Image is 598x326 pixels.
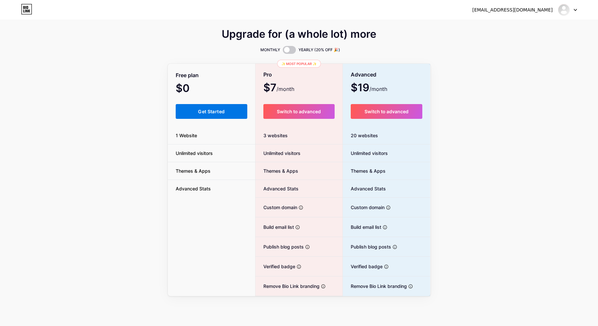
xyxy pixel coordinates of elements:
span: Advanced Stats [168,185,219,192]
span: /month [369,85,387,93]
span: Unlimited visitors [343,150,388,157]
span: Publish blog posts [343,243,391,250]
span: Free plan [176,70,199,81]
span: /month [277,85,294,93]
div: 20 websites [343,127,431,144]
span: $0 [176,84,207,94]
span: Build email list [343,224,381,230]
span: Advanced Stats [343,185,386,192]
span: Advanced [351,69,376,80]
span: $7 [263,84,294,93]
span: Themes & Apps [255,167,298,174]
span: $19 [351,84,387,93]
span: Switch to advanced [365,109,409,114]
span: Pro [263,69,272,80]
span: Switch to advanced [277,109,321,114]
span: Remove Bio Link branding [343,283,407,290]
span: Custom domain [255,204,297,211]
button: Switch to advanced [351,104,423,119]
span: Verified badge [255,263,295,270]
div: 3 websites [255,127,343,144]
img: tags88 [558,4,570,16]
span: Remove Bio Link branding [255,283,320,290]
span: Publish blog posts [255,243,304,250]
span: YEARLY (20% OFF 🎉) [299,47,340,53]
button: Get Started [176,104,248,119]
span: Upgrade for (a whole lot) more [222,30,376,38]
span: Unlimited visitors [255,150,300,157]
div: ✨ Most popular ✨ [277,60,321,68]
span: Get Started [198,109,225,114]
span: Unlimited visitors [168,150,221,157]
span: Advanced Stats [255,185,299,192]
div: [EMAIL_ADDRESS][DOMAIN_NAME] [472,7,553,13]
span: Build email list [255,224,294,230]
span: Verified badge [343,263,383,270]
span: MONTHLY [260,47,280,53]
span: Custom domain [343,204,385,211]
span: 1 Website [168,132,205,139]
span: Themes & Apps [168,167,218,174]
span: Themes & Apps [343,167,386,174]
button: Switch to advanced [263,104,335,119]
